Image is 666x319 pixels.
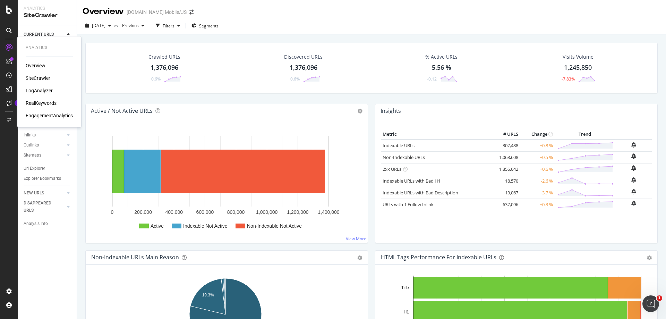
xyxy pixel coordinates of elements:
td: +0.3 % [520,199,555,210]
th: Change [520,129,555,140]
td: +0.8 % [520,140,555,152]
text: Active [151,223,164,229]
text: 1,000,000 [256,209,277,215]
text: Title [401,285,409,290]
div: +0.6% [149,76,161,82]
div: Analytics [26,45,73,51]
a: 2xx URLs [383,166,401,172]
div: -7.83% [562,76,575,82]
div: bell-plus [631,189,636,194]
a: DISAPPEARED URLS [24,200,65,214]
button: [DATE] [83,20,114,31]
div: Discovered URLs [284,53,323,60]
a: Sitemaps [24,152,65,159]
i: Options [358,109,362,114]
a: Indexable URLs [383,142,415,149]
div: Analysis Info [24,220,48,227]
a: Indexable URLs with Bad Description [383,190,458,196]
div: DISAPPEARED URLS [24,200,59,214]
td: -3.7 % [520,187,555,199]
td: 18,570 [492,175,520,187]
a: LogAnalyzer [26,87,53,94]
div: Url Explorer [24,165,45,172]
div: bell-plus [631,201,636,206]
text: 800,000 [227,209,245,215]
div: HTML Tags Performance for Indexable URLs [381,254,496,261]
div: +0.6% [288,76,300,82]
div: bell-plus [631,142,636,148]
a: RealKeywords [26,100,57,107]
div: % Active URLs [425,53,458,60]
text: 400,000 [165,209,183,215]
div: 5.56 % [432,63,451,72]
div: Explorer Bookmarks [24,175,61,182]
text: 0 [111,209,114,215]
span: Previous [119,23,139,28]
td: 13,067 [492,187,520,199]
svg: A chart. [91,129,362,237]
div: -0.12 [427,76,437,82]
a: Inlinks [24,132,65,139]
div: Visits Volume [563,53,594,60]
div: gear [357,255,362,260]
a: Indexable URLs with Bad H1 [383,178,441,184]
a: Overview [26,62,45,69]
span: 2025 Aug. 17th [92,23,105,28]
td: -2.6 % [520,175,555,187]
div: SiteCrawler [24,11,71,19]
span: 1 [657,295,662,301]
th: Trend [555,129,615,140]
a: SiteCrawler [26,75,50,82]
a: Outlinks [24,142,65,149]
div: 1,376,096 [151,63,178,72]
td: 637,096 [492,199,520,210]
div: Crawled URLs [148,53,180,60]
a: CURRENT URLS [24,31,65,38]
div: Sitemaps [24,152,41,159]
text: 600,000 [196,209,214,215]
button: Filters [153,20,183,31]
td: 1,355,642 [492,163,520,175]
text: 1,400,000 [318,209,339,215]
text: H1 [404,310,409,314]
div: 1,376,096 [290,63,317,72]
div: Non-Indexable URLs Main Reason [91,254,179,261]
span: vs [114,23,119,28]
div: bell-plus [631,165,636,171]
td: +0.6 % [520,163,555,175]
div: bell-plus [631,177,636,183]
div: Outlinks [24,142,39,149]
text: 200,000 [134,209,152,215]
div: NEW URLS [24,190,44,197]
td: 307,488 [492,140,520,152]
td: +0.5 % [520,151,555,163]
div: arrow-right-arrow-left [189,10,194,15]
text: 1,200,000 [287,209,308,215]
div: gear [647,255,652,260]
div: 1,245,850 [564,63,592,72]
a: Analysis Info [24,220,72,227]
div: Filters [163,23,174,29]
button: Segments [189,20,221,31]
div: Analytics [24,6,71,11]
div: Inlinks [24,132,36,139]
span: Segments [199,23,219,29]
a: Explorer Bookmarks [24,175,72,182]
div: bell-plus [631,153,636,159]
a: NEW URLS [24,190,65,197]
text: Non-Indexable Not Active [247,223,302,229]
a: Url Explorer [24,165,72,172]
div: [DOMAIN_NAME] Mobile/JS [127,9,187,16]
div: Tooltip anchor [15,100,21,106]
td: 1,068,608 [492,151,520,163]
a: EngagementAnalytics [26,112,73,119]
h4: Insights [381,106,401,116]
a: Non-Indexable URLs [383,154,425,160]
h4: Active / Not Active URLs [91,106,153,116]
th: # URLS [492,129,520,140]
div: Overview [83,6,124,17]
